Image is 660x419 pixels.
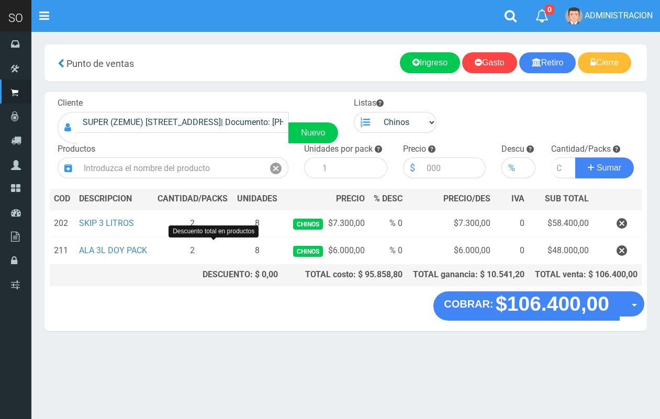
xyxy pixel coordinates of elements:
img: User Image [565,7,583,25]
button: COBRAR: $106.400,00 [433,291,620,321]
th: UNIDADES [232,189,282,210]
div: TOTAL costo: $ 95.858,80 [286,269,403,281]
span: % DESC [374,194,402,203]
td: $58.400,00 [529,210,593,237]
a: SKIP 3 LITROS [79,218,134,228]
span: Sumar [597,163,621,172]
span: PRECIO/DES [443,194,490,203]
span: Chinos [293,219,323,230]
td: $6.000,00 [282,237,369,265]
td: $7.300,00 [282,210,369,237]
input: 1 [317,157,387,178]
td: 2 [152,210,232,237]
span: Chinos [293,246,323,257]
td: 0 [495,210,529,237]
td: 2 [152,237,232,265]
a: Gasto [462,52,517,73]
td: $7.300,00 [407,210,495,237]
label: Listas [354,97,384,109]
td: 211 [50,237,75,265]
a: Ingreso [400,52,460,73]
label: Cliente [58,97,83,109]
td: 8 [232,210,282,237]
td: 202 [50,210,75,237]
td: % 0 [369,237,407,265]
span: ADMINISTRACION [585,10,653,20]
a: ALA 3L DOY PACK [79,245,147,255]
div: DESCUENTO: $ 0,00 [156,269,277,281]
input: Introduzca el nombre del producto [79,157,264,178]
input: Consumidor Final [77,112,289,133]
th: COD [50,189,75,210]
div: Descuento total en productos [169,225,259,237]
div: $ [403,157,421,178]
label: Unidades por pack [304,143,373,155]
label: Productos [58,143,95,155]
span: Punto de ventas [66,58,134,69]
label: Descu [501,143,524,155]
span: PRECIO [336,193,365,205]
input: Cantidad [551,157,576,178]
td: 8 [232,237,282,265]
td: % 0 [369,210,407,237]
a: Retiro [519,52,576,73]
button: Sumar [575,157,634,178]
th: DES [75,189,153,210]
label: Cantidad/Packs [551,143,611,155]
td: $6.000,00 [407,237,495,265]
input: 000 [421,157,486,178]
input: 000 [521,157,535,178]
div: % [501,157,521,178]
div: TOTAL ganancia: $ 10.541,20 [411,269,524,281]
span: SUB TOTAL [545,193,589,205]
span: 0 [545,5,554,15]
td: 0 [495,237,529,265]
div: TOTAL venta: $ 106.400,00 [533,269,637,281]
th: CANTIDAD/PACKS [152,189,232,210]
label: Precio [403,143,426,155]
a: Cierre [578,52,631,73]
td: $48.000,00 [529,237,593,265]
a: Nuevo [288,122,338,143]
strong: $106.400,00 [496,292,609,315]
span: CRIPCION [94,194,132,203]
span: IVA [511,194,524,203]
strong: COBRAR: [444,298,493,310]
